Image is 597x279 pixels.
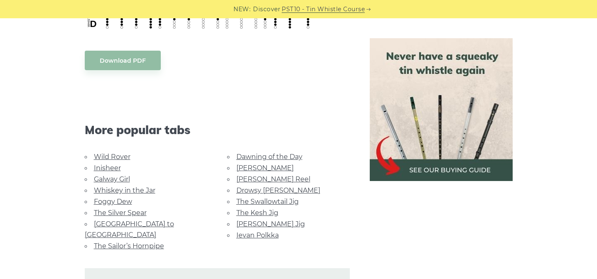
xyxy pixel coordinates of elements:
a: The Sailor’s Hornpipe [94,242,164,250]
a: Wild Rover [94,153,130,161]
a: Whiskey in the Jar [94,186,155,194]
a: Dawning of the Day [236,153,302,161]
a: Galway Girl [94,175,130,183]
span: NEW: [233,5,251,14]
a: Ievan Polkka [236,231,279,239]
a: The Silver Spear [94,209,147,217]
a: Drowsy [PERSON_NAME] [236,186,320,194]
span: More popular tabs [85,123,350,137]
a: Download PDF [85,51,161,70]
a: Foggy Dew [94,198,132,206]
a: PST10 - Tin Whistle Course [282,5,365,14]
span: Discover [253,5,280,14]
a: [PERSON_NAME] Jig [236,220,305,228]
a: The Kesh Jig [236,209,278,217]
a: [PERSON_NAME] Reel [236,175,310,183]
a: [GEOGRAPHIC_DATA] to [GEOGRAPHIC_DATA] [85,220,174,239]
a: The Swallowtail Jig [236,198,299,206]
a: [PERSON_NAME] [236,164,294,172]
a: Inisheer [94,164,121,172]
img: tin whistle buying guide [370,38,513,181]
